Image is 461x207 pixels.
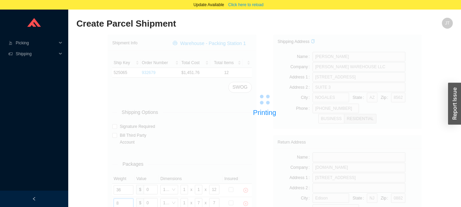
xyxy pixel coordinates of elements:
[445,18,449,29] span: JT
[108,103,421,118] div: Printing
[228,1,263,8] span: Click here to reload
[32,197,36,201] span: left
[76,18,359,30] h2: Create Parcel Shipment
[16,38,57,48] span: Picking
[16,48,57,59] span: Shipping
